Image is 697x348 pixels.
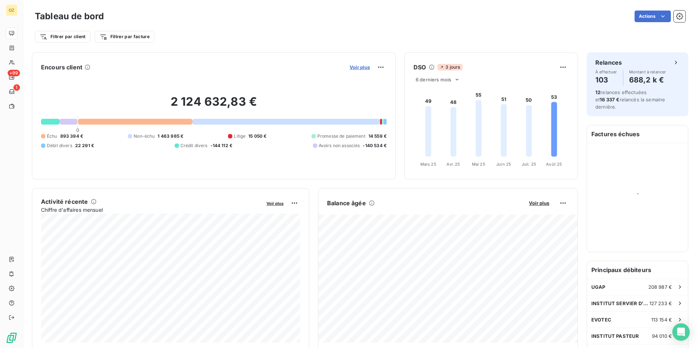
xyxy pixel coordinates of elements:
[595,74,617,86] h4: 103
[648,284,672,290] span: 208 987 €
[35,31,90,43] button: Filtrer par client
[447,162,460,167] tspan: Avr. 25
[234,133,245,139] span: Litige
[248,133,266,139] span: 15 050 €
[134,133,155,139] span: Non-échu
[496,162,511,167] tspan: Juin 25
[41,63,82,72] h6: Encours client
[472,162,485,167] tspan: Mai 25
[47,142,72,149] span: Débit divers
[319,142,360,149] span: Avoirs non associés
[529,200,549,206] span: Voir plus
[591,300,649,306] span: INSTITUT SERVIER D'INNOVATION THERAPEUTIQUE
[629,70,666,74] span: Montant à relancer
[266,201,284,206] span: Voir plus
[595,89,600,95] span: 12
[35,10,104,23] h3: Tableau de bord
[211,142,233,149] span: -144 112 €
[317,133,366,139] span: Promesse de paiement
[47,133,57,139] span: Échu
[672,323,690,341] div: Open Intercom Messenger
[368,133,387,139] span: 14 559 €
[158,133,183,139] span: 1 463 985 €
[591,284,606,290] span: UGAP
[651,317,672,323] span: 113 154 €
[629,74,666,86] h4: 688,2 k €
[350,64,370,70] span: Voir plus
[41,94,387,116] h2: 2 124 632,83 €
[6,86,17,97] a: 1
[413,63,426,72] h6: DSO
[437,64,462,70] span: 3 jours
[264,200,286,206] button: Voir plus
[546,162,562,167] tspan: Août 25
[76,127,79,133] span: 0
[587,261,688,279] h6: Principaux débiteurs
[416,77,451,82] span: 6 derniers mois
[635,11,671,22] button: Actions
[591,317,611,323] span: EVOTEC
[649,300,672,306] span: 127 233 €
[6,71,17,83] a: +99
[95,31,154,43] button: Filtrer par facture
[327,199,366,207] h6: Balance âgée
[75,142,94,149] span: 22 291 €
[363,142,387,149] span: -140 534 €
[595,70,617,74] span: À effectuer
[522,162,536,167] tspan: Juil. 25
[595,89,665,110] span: relances effectuées et relancés la semaine dernière.
[595,58,622,67] h6: Relances
[6,4,17,16] div: OZ
[591,333,639,339] span: INSTITUT PASTEUR
[180,142,208,149] span: Crédit divers
[652,333,672,339] span: 94 010 €
[6,332,17,344] img: Logo LeanPay
[347,64,372,70] button: Voir plus
[41,197,88,206] h6: Activité récente
[60,133,83,139] span: 893 394 €
[587,125,688,143] h6: Factures échues
[41,206,261,214] span: Chiffre d'affaires mensuel
[8,70,20,76] span: +99
[13,84,20,91] span: 1
[420,162,436,167] tspan: Mars 25
[600,97,619,102] span: 16 337 €
[527,200,551,206] button: Voir plus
